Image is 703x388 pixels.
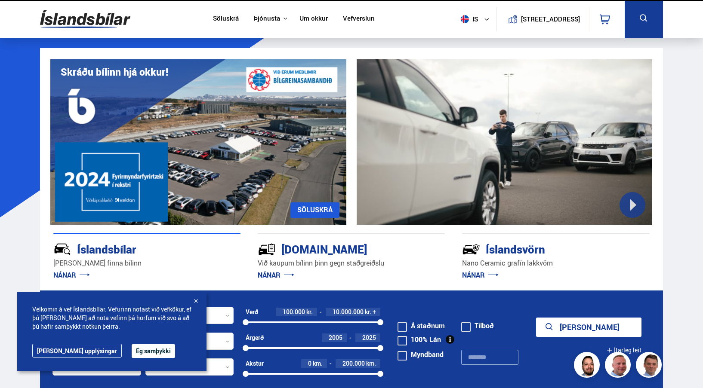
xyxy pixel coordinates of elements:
button: Ég samþykki [132,344,175,358]
span: Velkomin á vef Íslandsbílar. Vefurinn notast við vefkökur, ef þú [PERSON_NAME] að nota vefinn þá ... [32,305,191,331]
span: 0 [308,359,311,367]
span: 2005 [329,333,342,342]
p: [PERSON_NAME] finna bílinn [53,258,240,268]
img: svg+xml;base64,PHN2ZyB4bWxucz0iaHR0cDovL3d3dy53My5vcmcvMjAwMC9zdmciIHdpZHRoPSI1MTIiIGhlaWdodD0iNT... [461,15,469,23]
button: Ítarleg leit [607,341,641,360]
img: FbJEzSuNWCJXmdc-.webp [637,353,663,379]
span: kr. [365,309,371,315]
div: Akstur [246,360,264,367]
a: NÁNAR [462,270,499,280]
label: 100% Lán [398,336,441,343]
a: SÖLUSKRÁ [290,202,339,218]
button: [PERSON_NAME] [536,318,641,337]
span: kr. [306,309,313,315]
div: Árgerð [246,334,264,341]
div: Verð [246,309,258,315]
button: [STREET_ADDRESS] [524,15,577,23]
label: Myndband [398,351,444,358]
a: NÁNAR [258,270,294,280]
p: Við kaupum bílinn þinn gegn staðgreiðslu [258,258,445,268]
div: [DOMAIN_NAME] [258,241,414,256]
img: G0Ugv5HjCgRt.svg [40,5,130,33]
span: 100.000 [283,308,305,316]
a: Söluskrá [213,15,239,24]
span: is [457,15,479,23]
span: 200.000 [342,359,365,367]
a: Vefverslun [343,15,375,24]
img: nhp88E3Fdnt1Opn2.png [575,353,601,379]
h1: Skráðu bílinn hjá okkur! [61,66,168,78]
img: siFngHWaQ9KaOqBr.png [606,353,632,379]
span: 2025 [362,333,376,342]
a: NÁNAR [53,270,90,280]
label: Á staðnum [398,322,445,329]
span: 10.000.000 [333,308,364,316]
button: is [457,6,496,32]
p: Nano Ceramic grafín lakkvörn [462,258,649,268]
img: eKx6w-_Home_640_.png [50,59,346,225]
a: [STREET_ADDRESS] [501,7,585,31]
a: [PERSON_NAME] upplýsingar [32,344,122,357]
span: km. [313,360,323,367]
a: Um okkur [299,15,328,24]
img: JRvxyua_JYH6wB4c.svg [53,240,71,258]
img: tr5P-W3DuiFaO7aO.svg [258,240,276,258]
button: Þjónusta [254,15,280,23]
div: Íslandsvörn [462,241,619,256]
label: Tilboð [461,322,494,329]
div: Íslandsbílar [53,241,210,256]
img: -Svtn6bYgwAsiwNX.svg [462,240,480,258]
span: km. [366,360,376,367]
span: + [373,309,376,315]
